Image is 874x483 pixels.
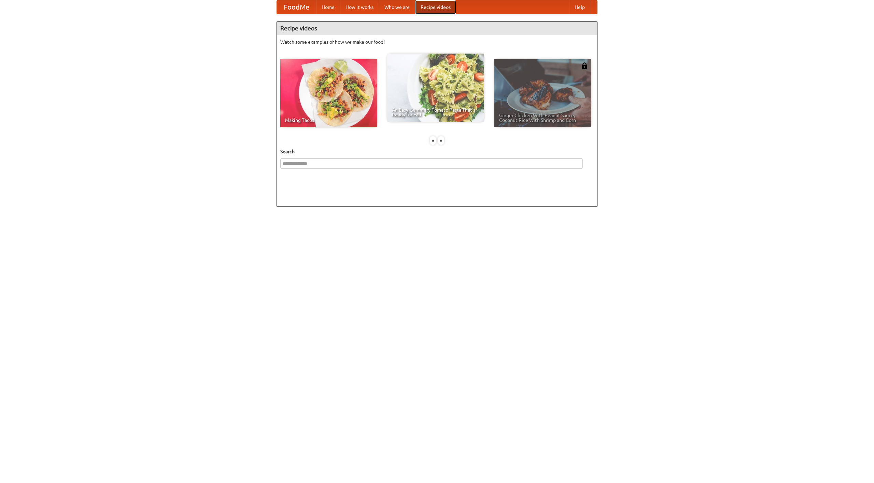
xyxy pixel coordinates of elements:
span: Making Tacos [285,118,372,123]
a: Who we are [379,0,415,14]
div: « [430,136,436,145]
span: An Easy, Summery Tomato Pasta That's Ready for Fall [392,108,479,117]
h5: Search [280,148,594,155]
h4: Recipe videos [277,22,597,35]
p: Watch some examples of how we make our food! [280,39,594,45]
img: 483408.png [581,62,588,69]
a: Help [569,0,590,14]
a: An Easy, Summery Tomato Pasta That's Ready for Fall [387,54,484,122]
div: » [438,136,444,145]
a: Making Tacos [280,59,377,127]
a: How it works [340,0,379,14]
a: Recipe videos [415,0,456,14]
a: Home [316,0,340,14]
a: FoodMe [277,0,316,14]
